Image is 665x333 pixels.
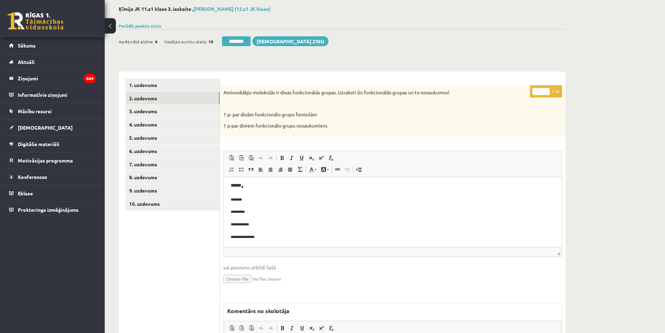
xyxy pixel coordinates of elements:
a: Math [295,165,305,174]
a: Sākums [9,37,96,53]
a: 6. uzdevums [126,145,220,158]
a: Centrēti [266,165,275,174]
a: Treknraksts (vadīšanas taustiņš+B) [277,153,287,162]
iframe: Bagātinātā teksta redaktors, wiswyg-editor-user-answer-47433843375000 [224,177,562,247]
p: 1 p-par diviem funkcionālo grupu nosaukumiem. [223,122,527,129]
a: Atsaistīt [342,165,352,174]
span: Kopējais punktu skaits: [164,36,207,47]
a: 8. uzdevums [126,171,220,184]
a: Augšraksts [317,324,326,333]
a: Izlīdzināt malas [285,165,295,174]
a: Izlīdzināt pa labi [275,165,285,174]
legend: Informatīvie ziņojumi [18,87,96,103]
a: Bloka citāts [246,165,256,174]
p: Aminoskābju molekulās ir divas funkcionālās grupas. Uzraksti šīs funkcionālās grupas un to nosauk... [223,89,527,96]
a: Mācību resursi [9,103,96,119]
span: Aprēķinātā atzīme: [119,36,154,47]
a: Teksta krāsa [306,165,319,174]
a: Konferences [9,169,96,185]
span: Motivācijas programma [18,157,73,164]
a: Aktuāli [9,54,96,70]
a: Fona krāsa [319,165,331,174]
a: 3. uzdevums [126,105,220,118]
span: Mērogot [557,252,560,255]
span: [DEMOGRAPHIC_DATA] [18,124,73,131]
a: Ievietot/noņemt sarakstu ar aizzīmēm [236,165,246,174]
a: Atcelt (vadīšanas taustiņš+Z) [256,153,266,162]
a: [DEMOGRAPHIC_DATA] ziņu [252,36,328,46]
a: Ielīmēt (vadīšanas taustiņš+V) [227,324,237,333]
a: Atcelt (vadīšanas taustiņš+Z) [256,324,266,333]
span: Sākums [18,42,36,49]
a: Motivācijas programma [9,152,96,168]
a: Augšraksts [316,153,326,162]
a: Ielīmēt (vadīšanas taustiņš+V) [227,153,236,162]
a: [DEMOGRAPHIC_DATA] [9,120,96,136]
p: / 2p [530,85,562,97]
a: Slīpraksts (vadīšanas taustiņš+I) [287,153,297,162]
span: 4 [155,36,157,47]
a: Ievietot no Worda [246,153,256,162]
a: Ievietot lapas pārtraukumu drukai [354,165,364,174]
a: Proktoringa izmēģinājums [9,202,96,218]
a: 1. uzdevums [126,79,220,92]
a: Ievietot kā vienkāršu tekstu (vadīšanas taustiņš+pārslēgšanas taustiņš+V) [237,324,246,333]
span: Aktuāli [18,59,35,65]
a: Ievietot/noņemt numurētu sarakstu [227,165,236,174]
a: Noņemt stilus [326,324,336,333]
a: Ziņojumi884 [9,70,96,86]
a: Slīpraksts (vadīšanas taustiņš+I) [287,324,297,333]
a: Pasvītrojums (vadīšanas taustiņš+U) [297,324,307,333]
a: Eklase [9,185,96,201]
a: Rīgas 1. Tālmācības vidusskola [8,12,64,30]
a: Pasvītrojums (vadīšanas taustiņš+U) [297,153,306,162]
a: 5. uzdevums [126,131,220,144]
a: Noņemt stilus [326,153,336,162]
a: 7. uzdevums [126,158,220,171]
body: Bagātinātā teksta redaktors, wiswyg-editor-47433827558820-1758266575-282 [7,7,330,14]
a: 4. uzdevums [126,118,220,131]
i: 884 [84,74,96,83]
a: Digitālie materiāli [9,136,96,152]
a: Ievietot no Worda [246,324,256,333]
span: Konferences [18,174,47,180]
span: Digitālie materiāli [18,141,59,147]
a: 10. uzdevums [126,197,220,210]
a: [PERSON_NAME] (12.a1 JK klase) [193,6,271,12]
p: 1 p- par divām funkcionālo grupu formulām [223,111,527,118]
span: Mācību resursi [18,108,52,114]
a: Apakšraksts [307,324,317,333]
h2: Ķīmija JK 11.a1 klase 3. ieskaite , [119,6,566,12]
a: 9. uzdevums [126,184,220,197]
a: 2. uzdevums [126,92,220,105]
a: Parādīt punktu skalu [119,23,161,29]
span: 19 [208,36,213,47]
a: Saite (vadīšanas taustiņš+K) [333,165,342,174]
a: Apakšraksts [306,153,316,162]
a: Treknraksts (vadīšanas taustiņš+B) [278,324,287,333]
label: Komentārs no skolotāja [224,303,293,319]
span: Eklase [18,190,33,196]
a: Ievietot kā vienkāršu tekstu (vadīšanas taustiņš+pārslēgšanas taustiņš+V) [236,153,246,162]
a: Izlīdzināt pa kreisi [256,165,266,174]
span: vai pievieno atbildi failā [223,264,562,271]
a: Atkārtot (vadīšanas taustiņš+Y) [266,324,276,333]
a: Informatīvie ziņojumi [9,87,96,103]
span: Proktoringa izmēģinājums [18,207,79,213]
a: Atkārtot (vadīšanas taustiņš+Y) [266,153,275,162]
legend: Ziņojumi [18,70,96,86]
